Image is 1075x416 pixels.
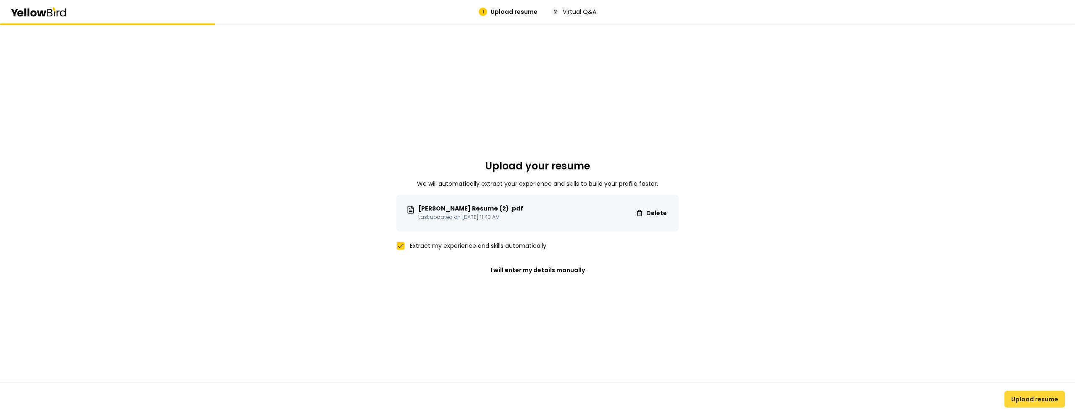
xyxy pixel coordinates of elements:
[1004,391,1065,408] button: Upload resume
[410,242,546,250] label: Extract my experience and skills automatically
[479,8,487,16] div: 1
[490,8,537,16] span: Upload resume
[646,209,667,217] span: Delete
[418,214,523,221] p: Last updated on [DATE] 11:43 AM
[563,8,596,16] span: Virtual Q&A
[629,205,674,221] button: Delete
[417,179,658,188] p: We will automatically extract your experience and skills to build your profile faster.
[485,159,590,173] h2: Upload your resume
[477,260,598,280] button: I will enter my details manually
[551,8,559,16] div: 2
[418,205,523,211] p: [PERSON_NAME] Resume (2) .pdf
